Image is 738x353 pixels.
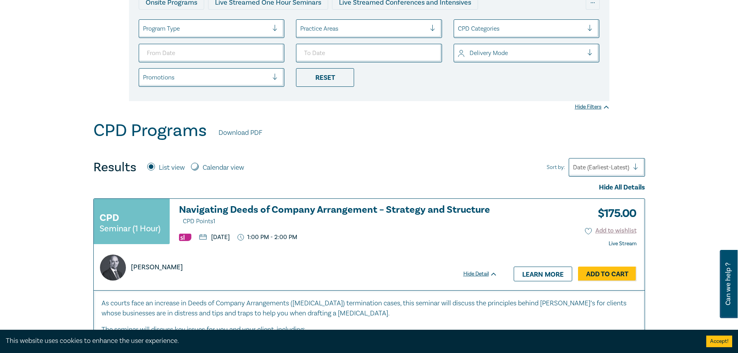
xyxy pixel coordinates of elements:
[724,255,732,313] span: Can we help ?
[547,163,565,172] span: Sort by:
[179,205,497,227] a: Navigating Deeds of Company Arrangement – Strategy and Structure CPD Points1
[575,103,609,111] div: Hide Filters
[101,298,637,319] p: As courts face an increase in Deeds of Company Arrangements ([MEDICAL_DATA]) termination cases, t...
[93,183,645,193] div: Hide All Details
[100,225,160,232] small: Seminar (1 Hour)
[159,163,185,173] label: List view
[609,240,637,247] strong: Live Stream
[179,234,191,241] img: Substantive Law
[458,49,459,57] input: select
[585,226,637,235] button: Add to wishlist
[578,267,637,281] a: Add to Cart
[706,336,732,347] button: Accept cookies
[458,24,459,33] input: select
[131,262,183,272] p: [PERSON_NAME]
[93,121,207,141] h1: CPD Programs
[199,234,230,240] p: [DATE]
[296,68,354,87] div: Reset
[139,14,261,28] div: Live Streamed Practical Workshops
[6,336,695,346] div: This website uses cookies to enhance the user experience.
[139,44,285,62] input: From Date
[183,217,215,225] span: CPD Points 1
[101,325,637,335] p: The seminar will discuss key issues for you and your client, including:
[143,73,145,82] input: select
[93,160,136,175] h4: Results
[296,44,442,62] input: To Date
[179,205,497,227] h3: Navigating Deeds of Company Arrangement – Strategy and Structure
[203,163,244,173] label: Calendar view
[237,234,298,241] p: 1:00 PM - 2:00 PM
[218,128,262,138] a: Download PDF
[514,267,572,281] a: Learn more
[143,24,145,33] input: select
[447,14,518,28] div: National Programs
[592,205,637,222] h3: $ 175.00
[358,14,443,28] div: 10 CPD Point Packages
[463,270,506,278] div: Hide Detail
[265,14,354,28] div: Pre-Recorded Webcasts
[100,211,119,225] h3: CPD
[300,24,302,33] input: select
[100,255,126,281] img: https://s3.ap-southeast-2.amazonaws.com/leo-cussen-store-production-content/Contacts/Sergio%20Fre...
[573,163,575,172] input: Sort by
